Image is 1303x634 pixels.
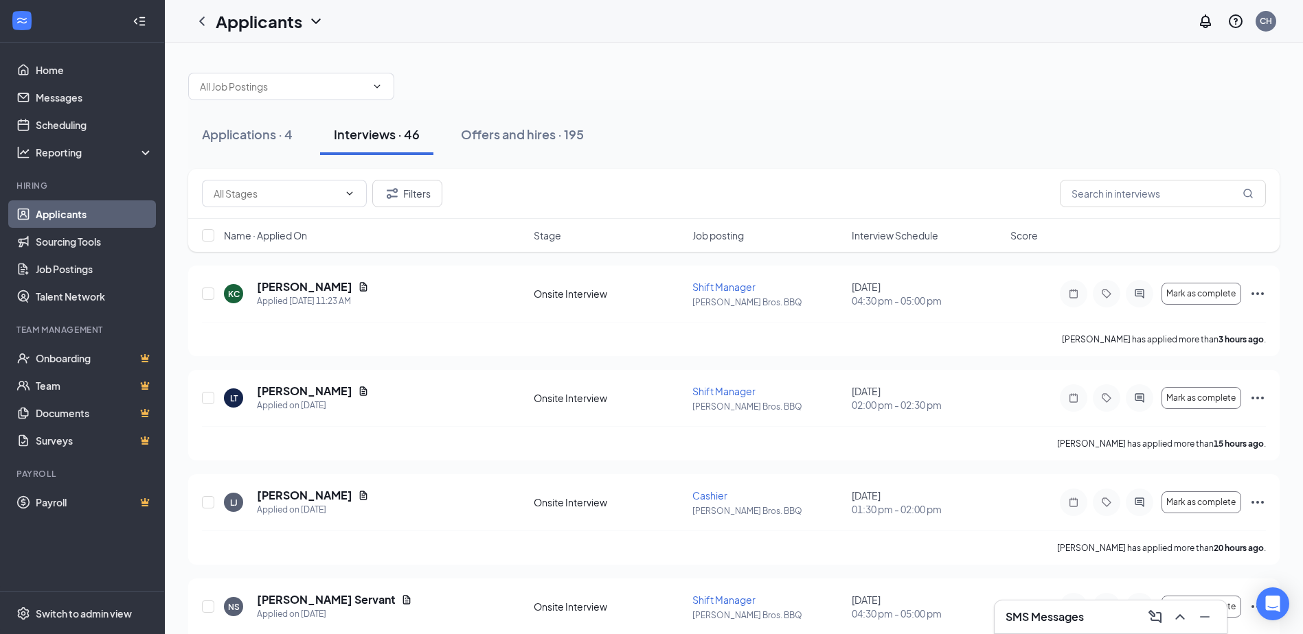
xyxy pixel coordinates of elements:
[1131,392,1148,403] svg: ActiveChat
[257,503,369,517] div: Applied on [DATE]
[202,126,293,143] div: Applications · 4
[852,294,1002,307] span: 04:30 pm - 05:00 pm
[1166,497,1236,507] span: Mark as complete
[224,228,307,242] span: Name · Applied On
[1243,188,1254,199] svg: MagnifyingGlass
[1144,606,1166,628] button: ComposeMessage
[384,185,400,202] svg: Filter
[16,468,150,480] div: Payroll
[692,281,756,293] span: Shift Manager
[1162,283,1241,305] button: Mark as complete
[852,398,1002,412] span: 02:00 pm - 02:30 pm
[692,228,744,242] span: Job posting
[257,384,352,399] h5: [PERSON_NAME]
[36,200,153,228] a: Applicants
[1169,606,1191,628] button: ChevronUp
[692,385,756,397] span: Shift Manager
[1197,609,1213,625] svg: Minimize
[1260,15,1272,27] div: CH
[257,279,352,294] h5: [PERSON_NAME]
[36,489,153,516] a: PayrollCrown
[36,372,153,399] a: TeamCrown
[1249,285,1266,302] svg: Ellipses
[1062,333,1266,345] p: [PERSON_NAME] has applied more than .
[230,392,238,404] div: LT
[358,490,369,501] svg: Document
[36,84,153,111] a: Messages
[1065,497,1082,508] svg: Note
[534,287,684,301] div: Onsite Interview
[692,401,843,412] p: [PERSON_NAME] Bros. BBQ
[1256,587,1289,620] div: Open Intercom Messenger
[1057,542,1266,554] p: [PERSON_NAME] has applied more than .
[852,489,1002,516] div: [DATE]
[372,81,383,92] svg: ChevronDown
[534,600,684,613] div: Onsite Interview
[36,255,153,283] a: Job Postings
[1098,392,1115,403] svg: Tag
[1166,289,1236,298] span: Mark as complete
[852,280,1002,307] div: [DATE]
[257,592,396,607] h5: [PERSON_NAME] Servant
[16,607,30,620] svg: Settings
[852,384,1002,412] div: [DATE]
[1060,180,1266,207] input: Search in interviews
[15,14,29,27] svg: WorkstreamLogo
[1162,387,1241,409] button: Mark as complete
[1098,288,1115,299] svg: Tag
[534,495,684,509] div: Onsite Interview
[334,126,420,143] div: Interviews · 46
[401,594,412,605] svg: Document
[16,145,30,159] svg: Analysis
[692,505,843,517] p: [PERSON_NAME] Bros. BBQ
[1131,288,1148,299] svg: ActiveChat
[133,14,146,28] svg: Collapse
[358,281,369,292] svg: Document
[36,228,153,255] a: Sourcing Tools
[257,399,369,412] div: Applied on [DATE]
[852,502,1002,516] span: 01:30 pm - 02:00 pm
[36,111,153,139] a: Scheduling
[852,607,1002,620] span: 04:30 pm - 05:00 pm
[852,228,938,242] span: Interview Schedule
[461,126,584,143] div: Offers and hires · 195
[1147,609,1164,625] svg: ComposeMessage
[1006,609,1084,624] h3: SMS Messages
[36,56,153,84] a: Home
[1227,13,1244,30] svg: QuestionInfo
[216,10,302,33] h1: Applicants
[36,399,153,427] a: DocumentsCrown
[257,294,369,308] div: Applied [DATE] 11:23 AM
[534,391,684,405] div: Onsite Interview
[372,180,442,207] button: Filter Filters
[257,607,412,621] div: Applied on [DATE]
[36,283,153,310] a: Talent Network
[200,79,366,94] input: All Job Postings
[1057,438,1266,449] p: [PERSON_NAME] has applied more than .
[1172,609,1188,625] svg: ChevronUp
[1162,491,1241,513] button: Mark as complete
[1214,543,1264,553] b: 20 hours ago
[1098,497,1115,508] svg: Tag
[1249,494,1266,510] svg: Ellipses
[852,593,1002,620] div: [DATE]
[228,288,240,300] div: KC
[1166,393,1236,403] span: Mark as complete
[16,324,150,336] div: Team Management
[1197,13,1214,30] svg: Notifications
[692,609,843,621] p: [PERSON_NAME] Bros. BBQ
[534,228,561,242] span: Stage
[194,13,210,30] svg: ChevronLeft
[1162,596,1241,618] button: Mark as complete
[1065,288,1082,299] svg: Note
[1065,392,1082,403] svg: Note
[230,497,238,508] div: LJ
[1249,390,1266,406] svg: Ellipses
[36,344,153,372] a: OnboardingCrown
[1249,598,1266,615] svg: Ellipses
[214,186,339,201] input: All Stages
[257,488,352,503] h5: [PERSON_NAME]
[36,607,132,620] div: Switch to admin view
[1214,438,1264,449] b: 15 hours ago
[1010,228,1038,242] span: Score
